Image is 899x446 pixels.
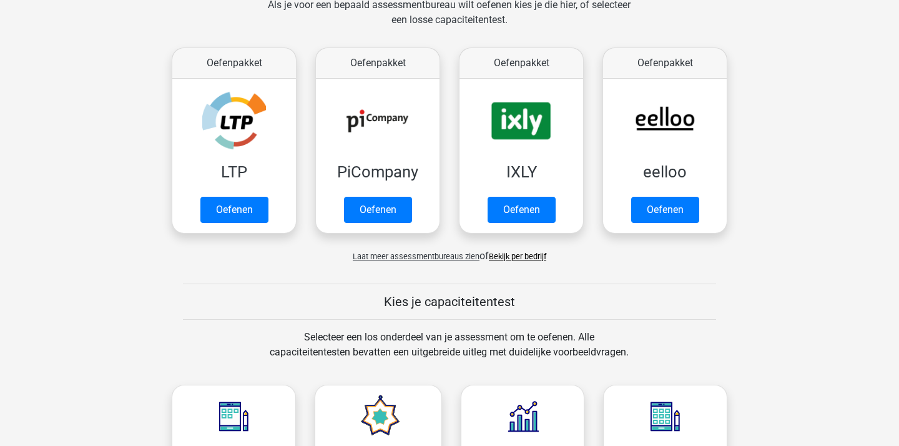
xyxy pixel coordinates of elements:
a: Oefenen [631,197,699,223]
div: Selecteer een los onderdeel van je assessment om te oefenen. Alle capaciteitentesten bevatten een... [258,330,641,375]
a: Bekijk per bedrijf [489,252,546,261]
a: Oefenen [488,197,556,223]
div: of [162,239,737,264]
span: Laat meer assessmentbureaus zien [353,252,479,261]
a: Oefenen [200,197,268,223]
h5: Kies je capaciteitentest [183,294,716,309]
a: Oefenen [344,197,412,223]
